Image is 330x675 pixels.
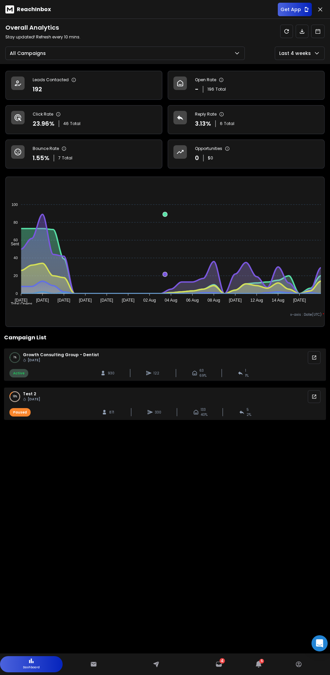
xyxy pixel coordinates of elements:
[4,334,326,342] h2: Campaign List
[23,664,40,671] p: Dashboard
[5,71,162,100] a: Leads Contacted192
[168,140,325,168] a: Opportunities0$0
[13,395,17,399] p: 18 %
[5,140,162,168] a: Bounce Rate1.55%7Total
[272,298,284,303] tspan: 14 Aug
[221,658,224,664] span: 4
[208,155,213,161] p: $ 0
[33,112,53,117] p: Click Rate
[36,298,49,303] tspan: [DATE]
[199,373,206,378] span: 69 %
[79,298,92,303] tspan: [DATE]
[251,298,263,303] tspan: 12 Aug
[293,298,306,303] tspan: [DATE]
[13,220,18,224] tspan: 80
[220,121,223,126] span: 6
[33,119,55,128] p: 23.96 %
[279,50,313,57] p: Last 4 weeks
[6,312,324,317] p: x-axis : Date(UTC)
[195,112,217,117] p: Reply Rate
[23,358,99,363] span: [DATE]
[58,155,61,161] span: 7
[10,50,48,57] p: All Campaigns
[13,356,16,360] p: 1 %
[155,410,162,415] span: 330
[259,659,264,664] span: 5
[13,256,18,260] tspan: 40
[11,203,18,207] tspan: 100
[246,407,249,412] span: 5
[5,34,80,40] p: Stay updated! Refresh every 10 mins.
[195,146,222,151] p: Opportunities
[207,87,214,92] span: 196
[4,388,326,420] a: 18%test 2 [DATE]Paused87133013340%52%
[245,368,246,373] span: 1
[33,77,69,83] p: Leads Contacted
[15,298,28,303] tspan: [DATE]
[5,105,162,134] a: Click Rate23.96%46Total
[245,373,249,378] span: 1 %
[23,352,99,363] span: Growth Consulting Group - Dentist
[9,408,31,417] div: Paused
[122,298,135,303] tspan: [DATE]
[5,23,80,32] h1: Overall Analytics
[13,274,18,278] tspan: 20
[9,369,28,377] div: Active
[224,121,234,126] span: Total
[195,153,199,163] p: 0
[4,348,326,381] a: 1%Growth Consulting Group - Dentist [DATE]Active9301226369%11%
[108,371,114,376] span: 930
[216,661,222,668] a: 4
[15,292,18,296] tspan: 0
[23,391,40,402] span: test 2
[278,3,312,16] button: Get App
[143,298,156,303] tspan: 02 Aug
[109,410,116,415] span: 871
[207,298,220,303] tspan: 08 Aug
[311,635,328,651] div: Open Intercom Messenger
[62,155,72,161] span: Total
[33,153,49,163] p: 1.55 %
[168,105,325,134] a: Reply Rate3.13%6Total
[6,242,19,246] span: Sent
[195,77,216,83] p: Open Rate
[246,412,251,417] span: 2 %
[17,5,51,13] p: ReachInbox
[201,412,207,417] span: 40 %
[165,298,177,303] tspan: 04 Aug
[201,407,206,412] span: 133
[186,298,199,303] tspan: 06 Aug
[13,238,18,242] tspan: 60
[199,368,204,373] span: 63
[33,85,42,94] p: 192
[6,302,32,306] span: Total Opens
[33,146,59,151] p: Bounce Rate
[58,298,70,303] tspan: [DATE]
[63,121,69,126] span: 46
[23,397,40,402] span: [DATE]
[70,121,80,126] span: Total
[229,298,242,303] tspan: [DATE]
[154,371,160,376] span: 122
[216,87,226,92] span: Total
[100,298,113,303] tspan: [DATE]
[195,119,211,128] p: 3.13 %
[168,71,325,100] a: Open Rate-196Total
[195,85,199,94] p: -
